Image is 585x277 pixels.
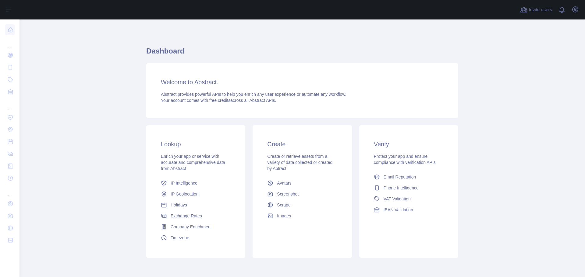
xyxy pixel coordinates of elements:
[265,199,339,210] a: Scrape
[161,98,276,103] span: Your account comes with across all Abstract APIs.
[277,213,291,219] span: Images
[371,182,446,193] a: Phone Intelligence
[161,140,231,148] h3: Lookup
[519,5,553,15] button: Invite users
[371,204,446,215] a: IBAN Validation
[529,6,552,13] span: Invite users
[158,232,233,243] a: Timezone
[371,171,446,182] a: Email Reputation
[384,174,416,180] span: Email Reputation
[158,221,233,232] a: Company Enrichment
[265,210,339,221] a: Images
[158,189,233,199] a: IP Geolocation
[265,189,339,199] a: Screenshot
[158,178,233,189] a: IP Intelligence
[267,140,337,148] h3: Create
[277,202,290,208] span: Scrape
[171,213,202,219] span: Exchange Rates
[171,191,199,197] span: IP Geolocation
[384,207,413,213] span: IBAN Validation
[374,140,444,148] h3: Verify
[171,202,187,208] span: Holidays
[384,185,419,191] span: Phone Intelligence
[146,46,458,61] h1: Dashboard
[5,99,15,111] div: ...
[171,224,212,230] span: Company Enrichment
[277,191,299,197] span: Screenshot
[5,185,15,197] div: ...
[371,193,446,204] a: VAT Validation
[209,98,230,103] span: free credits
[5,36,15,49] div: ...
[161,154,225,171] span: Enrich your app or service with accurate and comprehensive data from Abstract
[171,235,189,241] span: Timezone
[161,78,444,86] h3: Welcome to Abstract.
[161,92,346,97] span: Abstract provides powerful APIs to help you enrich any user experience or automate any workflow.
[158,199,233,210] a: Holidays
[277,180,291,186] span: Avatars
[265,178,339,189] a: Avatars
[384,196,411,202] span: VAT Validation
[267,154,332,171] span: Create or retrieve assets from a variety of data collected or created by Abtract
[158,210,233,221] a: Exchange Rates
[171,180,197,186] span: IP Intelligence
[374,154,436,165] span: Protect your app and ensure compliance with verification APIs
